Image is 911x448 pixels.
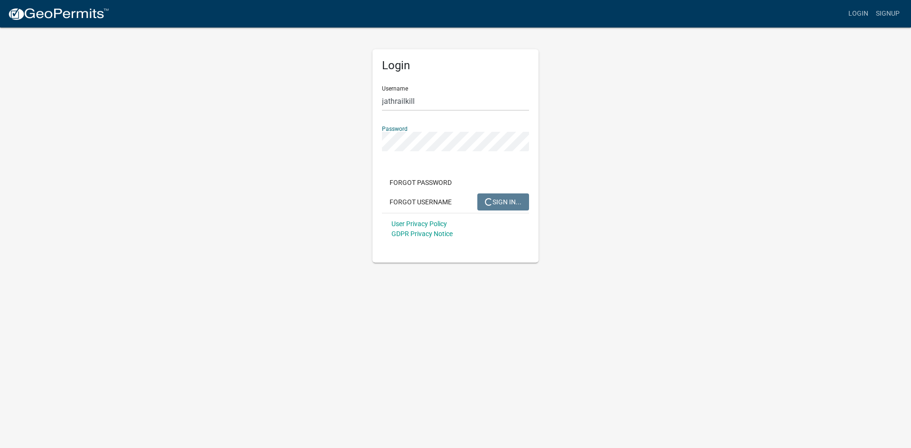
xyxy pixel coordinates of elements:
[391,220,447,228] a: User Privacy Policy
[485,198,521,205] span: SIGN IN...
[845,5,872,23] a: Login
[382,174,459,191] button: Forgot Password
[391,230,453,238] a: GDPR Privacy Notice
[872,5,903,23] a: Signup
[382,59,529,73] h5: Login
[382,193,459,210] button: Forgot Username
[477,193,529,210] button: SIGN IN...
